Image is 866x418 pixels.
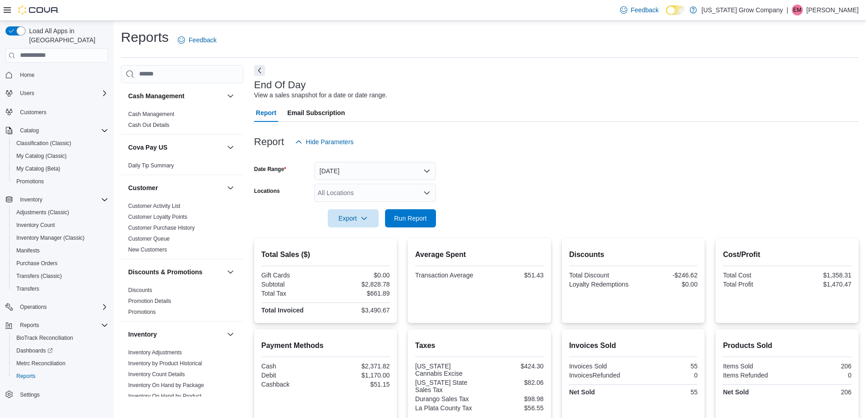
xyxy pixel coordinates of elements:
[13,245,108,256] span: Manifests
[20,71,35,79] span: Home
[415,404,477,412] div: La Plata County Tax
[16,88,38,99] button: Users
[13,232,88,243] a: Inventory Manager (Classic)
[701,5,783,15] p: [US_STATE] Grow Company
[20,127,39,134] span: Catalog
[16,334,73,342] span: BioTrack Reconciliation
[786,5,788,15] p: |
[415,272,477,279] div: Transaction Average
[635,272,697,279] div: -$246.62
[569,281,631,288] div: Loyalty Redemptions
[2,388,112,401] button: Settings
[13,176,108,187] span: Promotions
[261,272,324,279] div: Gift Cards
[9,175,112,188] button: Promotions
[256,104,276,122] span: Report
[16,234,85,242] span: Inventory Manager (Classic)
[13,258,108,269] span: Purchase Orders
[481,363,544,370] div: $424.30
[254,91,387,100] div: View a sales snapshot for a date or date range.
[13,345,108,356] span: Dashboards
[16,125,108,136] span: Catalog
[121,28,169,46] h1: Reports
[2,301,112,313] button: Operations
[385,209,436,227] button: Run Report
[128,393,201,399] a: Inventory On Hand by Product
[616,1,662,19] a: Feedback
[128,224,195,232] span: Customer Purchase History
[13,283,108,294] span: Transfers
[225,329,236,340] button: Inventory
[569,363,631,370] div: Invoices Sold
[9,162,112,175] button: My Catalog (Beta)
[2,87,112,100] button: Users
[16,302,50,312] button: Operations
[9,219,112,232] button: Inventory Count
[327,381,390,388] div: $51.15
[20,90,34,97] span: Users
[128,287,152,293] a: Discounts
[16,247,40,254] span: Manifests
[16,106,108,117] span: Customers
[20,109,46,116] span: Customers
[806,5,859,15] p: [PERSON_NAME]
[9,357,112,370] button: Metrc Reconciliation
[666,5,685,15] input: Dark Mode
[793,5,801,15] span: EM
[16,70,38,81] a: Home
[13,138,75,149] a: Classification (Classic)
[415,363,477,377] div: [US_STATE] Cannabis Excise
[128,247,167,253] a: New Customers
[128,349,182,356] span: Inventory Adjustments
[128,122,170,128] a: Cash Out Details
[174,31,220,49] a: Feedback
[9,206,112,219] button: Adjustments (Classic)
[287,104,345,122] span: Email Subscription
[13,245,43,256] a: Manifests
[9,332,112,344] button: BioTrack Reconciliation
[16,194,108,205] span: Inventory
[128,393,201,400] span: Inventory On Hand by Product
[128,143,223,152] button: Cova Pay US
[20,196,42,203] span: Inventory
[128,111,174,117] a: Cash Management
[13,345,56,356] a: Dashboards
[121,285,243,321] div: Discounts & Promotions
[723,340,851,351] h2: Products Sold
[394,214,427,223] span: Run Report
[9,370,112,383] button: Reports
[481,404,544,412] div: $56.55
[261,381,324,388] div: Cashback
[9,244,112,257] button: Manifests
[423,189,430,196] button: Open list of options
[2,319,112,332] button: Reports
[13,232,108,243] span: Inventory Manager (Classic)
[415,395,477,403] div: Durango Sales Tax
[128,91,223,101] button: Cash Management
[291,133,357,151] button: Hide Parameters
[16,320,108,331] span: Reports
[128,382,204,388] a: Inventory On Hand by Package
[128,202,180,210] span: Customer Activity List
[20,391,40,398] span: Settings
[2,68,112,81] button: Home
[327,372,390,379] div: $1,170.00
[9,344,112,357] a: Dashboards
[314,162,436,180] button: [DATE]
[254,80,306,91] h3: End Of Day
[13,271,65,282] a: Transfers (Classic)
[261,340,390,351] h2: Payment Methods
[128,162,174,169] a: Daily Tip Summary
[333,209,373,227] span: Export
[306,137,354,146] span: Hide Parameters
[16,165,60,172] span: My Catalog (Beta)
[16,178,44,185] span: Promotions
[13,332,77,343] a: BioTrack Reconciliation
[16,222,55,229] span: Inventory Count
[189,35,216,45] span: Feedback
[9,232,112,244] button: Inventory Manager (Classic)
[128,382,204,389] span: Inventory On Hand by Package
[327,281,390,288] div: $2,828.78
[16,69,108,81] span: Home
